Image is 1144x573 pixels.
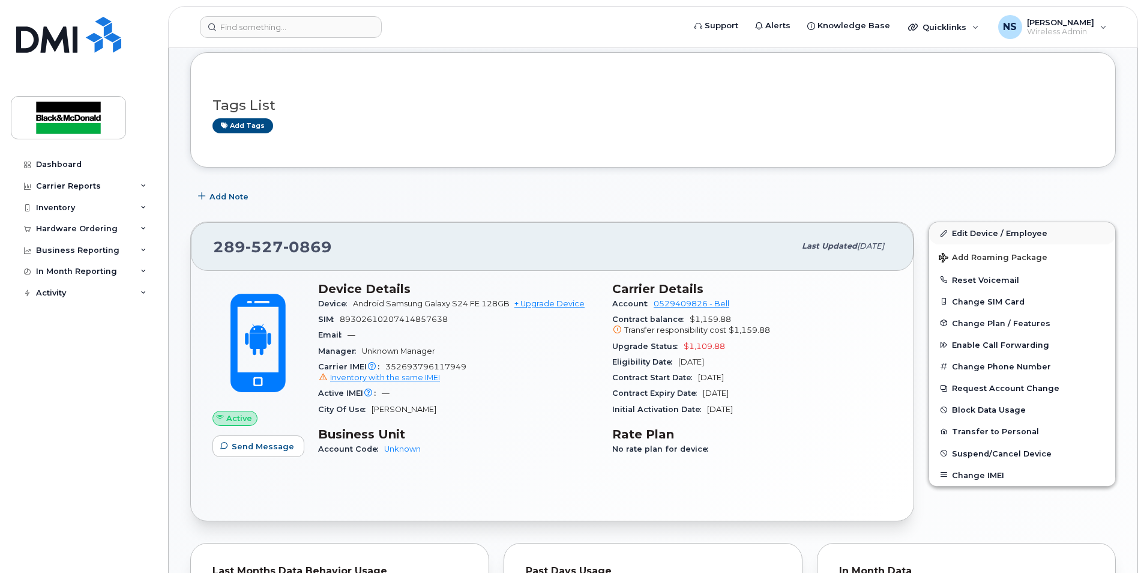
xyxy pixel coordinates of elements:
span: Eligibility Date [612,357,678,366]
div: Nikki Sarabacha [990,15,1115,39]
span: City Of Use [318,405,372,414]
button: Change Plan / Features [929,312,1115,334]
span: 0869 [283,238,332,256]
h3: Rate Plan [612,427,892,441]
a: Support [686,14,747,38]
span: [DATE] [703,389,729,398]
span: Add Note [209,191,248,202]
h3: Tags List [212,98,1094,113]
button: Transfer to Personal [929,420,1115,442]
a: + Upgrade Device [514,299,585,308]
span: Alerts [765,20,790,32]
span: Upgrade Status [612,342,684,351]
span: Contract balance [612,315,690,324]
span: [DATE] [857,241,884,250]
span: Active IMEI [318,389,382,398]
input: Find something... [200,16,382,38]
button: Block Data Usage [929,399,1115,420]
span: NS [1003,20,1017,34]
a: Inventory with the same IMEI [318,373,440,382]
a: Unknown [384,444,421,453]
a: 0529409826 - Bell [654,299,729,308]
span: Quicklinks [923,22,966,32]
span: No rate plan for device [612,444,714,453]
span: [PERSON_NAME] [372,405,436,414]
a: Alerts [747,14,799,38]
span: — [382,389,390,398]
span: — [348,330,355,339]
button: Add Roaming Package [929,244,1115,269]
span: Contract Expiry Date [612,389,703,398]
span: 89302610207414857638 [340,315,448,324]
button: Enable Call Forwarding [929,334,1115,356]
a: Knowledge Base [799,14,899,38]
button: Suspend/Cancel Device [929,443,1115,464]
span: $1,159.88 [612,315,892,336]
h3: Carrier Details [612,282,892,296]
span: Send Message [232,441,294,452]
h3: Business Unit [318,427,598,441]
span: Manager [318,347,362,356]
span: Unknown Manager [362,347,435,356]
span: Initial Activation Date [612,405,707,414]
span: [DATE] [698,373,724,382]
span: Wireless Admin [1027,27,1094,37]
button: Change Phone Number [929,356,1115,377]
button: Change IMEI [929,464,1115,486]
span: Suspend/Cancel Device [952,449,1052,458]
span: Change Plan / Features [952,318,1050,327]
span: Knowledge Base [817,20,890,32]
span: Transfer responsibility cost [624,326,726,335]
h3: Device Details [318,282,598,296]
span: Inventory with the same IMEI [330,373,440,382]
span: 527 [245,238,283,256]
span: Active [226,413,252,424]
span: 289 [213,238,332,256]
a: Edit Device / Employee [929,222,1115,244]
button: Send Message [212,435,304,457]
span: Carrier IMEI [318,362,385,371]
span: Enable Call Forwarding [952,341,1049,350]
span: Last updated [802,241,857,250]
button: Reset Voicemail [929,269,1115,291]
button: Change SIM Card [929,291,1115,312]
span: Device [318,299,353,308]
span: [PERSON_NAME] [1027,17,1094,27]
span: Email [318,330,348,339]
span: Add Roaming Package [939,253,1047,264]
span: Contract Start Date [612,373,698,382]
span: Account Code [318,444,384,453]
span: [DATE] [707,405,733,414]
span: Account [612,299,654,308]
span: $1,109.88 [684,342,725,351]
span: SIM [318,315,340,324]
span: Android Samsung Galaxy S24 FE 128GB [353,299,510,308]
span: Support [705,20,738,32]
button: Add Note [190,186,259,207]
span: 352693796117949 [318,362,598,384]
span: [DATE] [678,357,704,366]
span: $1,159.88 [729,326,770,335]
button: Request Account Change [929,377,1115,399]
a: Add tags [212,118,273,133]
div: Quicklinks [900,15,987,39]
